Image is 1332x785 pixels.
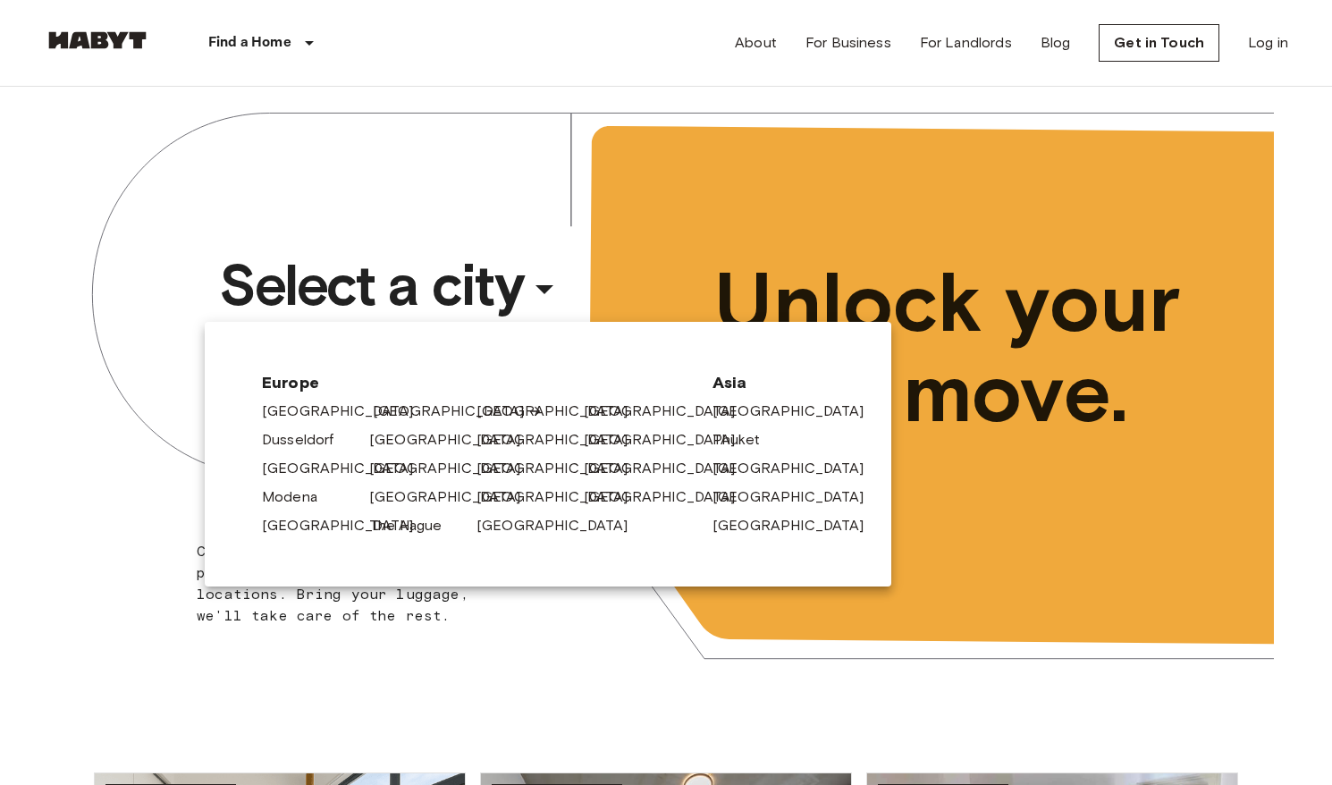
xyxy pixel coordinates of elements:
[476,486,646,508] a: [GEOGRAPHIC_DATA]
[262,429,352,451] a: Dusseldorf
[712,458,882,479] a: [GEOGRAPHIC_DATA]
[712,372,834,393] span: Asia
[373,401,543,422] a: [GEOGRAPHIC_DATA]
[476,429,646,451] a: [GEOGRAPHIC_DATA]
[476,515,646,536] a: [GEOGRAPHIC_DATA]
[262,515,432,536] a: [GEOGRAPHIC_DATA]
[369,458,539,479] a: [GEOGRAPHIC_DATA]
[712,515,882,536] a: [GEOGRAPHIC_DATA]
[262,458,432,479] a: [GEOGRAPHIC_DATA]
[584,458,754,479] a: [GEOGRAPHIC_DATA]
[262,372,684,393] span: Europe
[712,429,778,451] a: Phuket
[262,401,432,422] a: [GEOGRAPHIC_DATA]
[369,515,459,536] a: The Hague
[712,486,882,508] a: [GEOGRAPHIC_DATA]
[584,401,754,422] a: [GEOGRAPHIC_DATA]
[476,401,646,422] a: [GEOGRAPHIC_DATA]
[262,486,335,508] a: Modena
[369,429,539,451] a: [GEOGRAPHIC_DATA]
[584,486,754,508] a: [GEOGRAPHIC_DATA]
[584,429,754,451] a: [GEOGRAPHIC_DATA]
[712,401,882,422] a: [GEOGRAPHIC_DATA]
[369,486,539,508] a: [GEOGRAPHIC_DATA]
[476,458,646,479] a: [GEOGRAPHIC_DATA]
